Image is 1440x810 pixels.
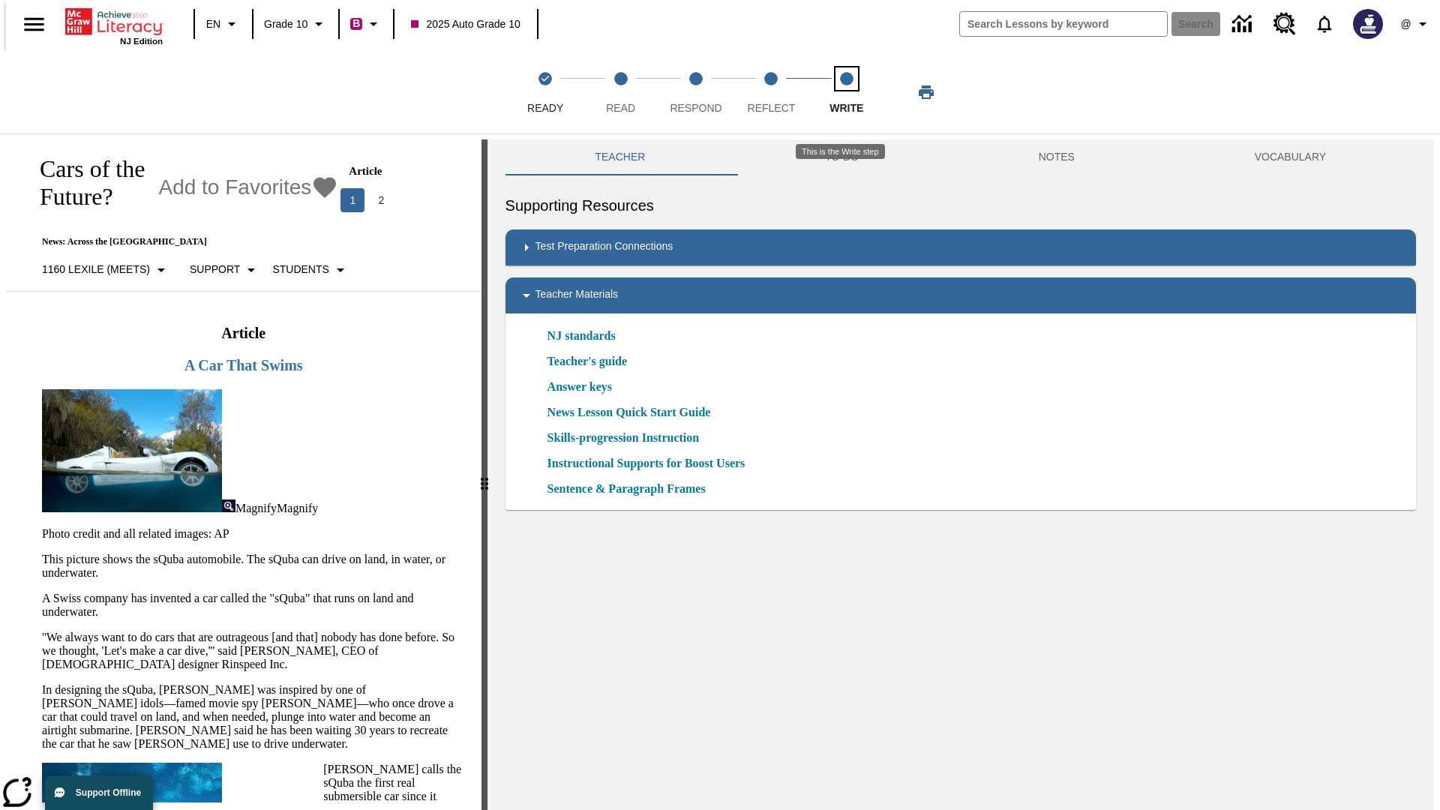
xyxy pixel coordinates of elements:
[39,357,448,374] h3: A Car That Swims
[344,10,388,37] button: Boost Class color is violet red. Change class color
[158,175,338,201] button: Add to Favorites - Cars of the Future?
[505,139,1416,175] div: Instructional Panel Tabs
[199,10,247,37] button: Language: EN, Select a language
[547,429,700,447] a: Skills-progression Instruction, Will open in new browser window or tab
[1223,4,1264,45] a: Data Center
[577,51,664,133] button: Read step 2 of 5
[502,51,589,133] button: Ready(Step completed) step 1 of 5
[277,502,318,514] span: Magnify
[1353,9,1383,39] img: Avatar
[1392,10,1440,37] button: Profile/Settings
[1165,139,1416,175] button: VOCABULARY
[735,139,949,175] button: TO-DO
[352,14,360,33] span: B
[120,37,163,46] span: NJ Edition
[505,193,1416,217] h6: Supporting Resources
[76,787,141,798] span: Support Offline
[1344,4,1392,43] button: Select a new avatar
[42,389,222,512] img: High-tech automobile treading water.
[39,325,448,342] h2: Article
[949,139,1165,175] button: NOTES
[652,51,739,133] button: Respond step 3 of 5
[829,102,863,114] span: Write
[1400,16,1411,32] span: @
[42,527,463,541] p: Photo credit and all related images: AP
[960,12,1167,36] input: search field
[547,403,711,421] a: News Lesson Quick Start Guide, Will open in new browser window or tab
[727,51,814,133] button: Reflect step 4 of 5
[487,139,1434,810] div: activity
[264,16,307,32] span: Grade 10
[547,327,625,345] a: NJ standards
[12,2,56,46] button: Open side menu
[1305,4,1344,43] a: Notifications
[606,102,635,114] span: Read
[65,5,163,46] div: Home
[547,480,706,498] a: Sentence & Paragraph Frames, Will open in new browser window or tab
[338,188,463,212] nav: Articles pagination
[505,229,1416,265] div: Test Preparation Connections
[481,139,487,810] div: Press Enter or Spacebar and then press right and left arrow keys to move the slider
[45,775,153,810] button: Support Offline
[6,139,481,802] div: reading
[42,553,463,580] p: This picture shows the sQuba automobile. The sQuba can drive on land, in water, or underwater.
[42,683,463,751] p: In designing the sQuba, [PERSON_NAME] was inspired by one of [PERSON_NAME] idols—famed movie spy ...
[547,378,612,396] a: Answer keys, Will open in new browser window or tab
[24,236,463,247] p: News: Across the [GEOGRAPHIC_DATA]
[340,188,364,212] button: page 1
[36,256,176,283] button: Select Lexile, 1160 Lexile (Meets)
[184,256,266,283] button: Scaffolds, Support
[547,454,745,472] a: Instructional Supports for Boost Users, Will open in new browser window or tab
[42,631,463,671] p: ''We always want to do cars that are outrageous [and that] nobody has done before. So we thought,...
[505,277,1416,313] div: Teacher Materials
[1264,4,1305,44] a: Resource Center, Will open in new tab
[235,502,277,514] span: Magnify
[258,10,334,37] button: Grade: Grade 10, Select a grade
[505,139,736,175] button: Teacher
[349,165,452,178] p: Article
[535,286,619,304] p: Teacher Materials
[803,51,890,133] button: Write step 5 of 5
[535,238,673,256] p: Test Preparation Connections
[527,102,563,114] span: Ready
[272,262,328,277] p: Students
[796,144,885,159] div: This is the Write step
[222,499,235,512] img: Magnify
[266,256,355,283] button: Select Student
[748,102,796,114] span: Reflect
[547,352,628,370] a: Teacher's guide, Will open in new browser window or tab
[369,188,393,212] button: Go to page 2
[206,16,220,32] span: EN
[670,102,721,114] span: Respond
[42,592,463,619] p: A Swiss company has invented a car called the "sQuba" that runs on land and underwater.
[24,155,151,211] h1: Cars of the Future?
[190,262,240,277] p: Support
[902,79,950,106] button: Print
[42,262,150,277] p: 1160 Lexile (Meets)
[411,16,520,32] span: 2025 Auto Grade 10
[158,175,311,199] span: Add to Favorites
